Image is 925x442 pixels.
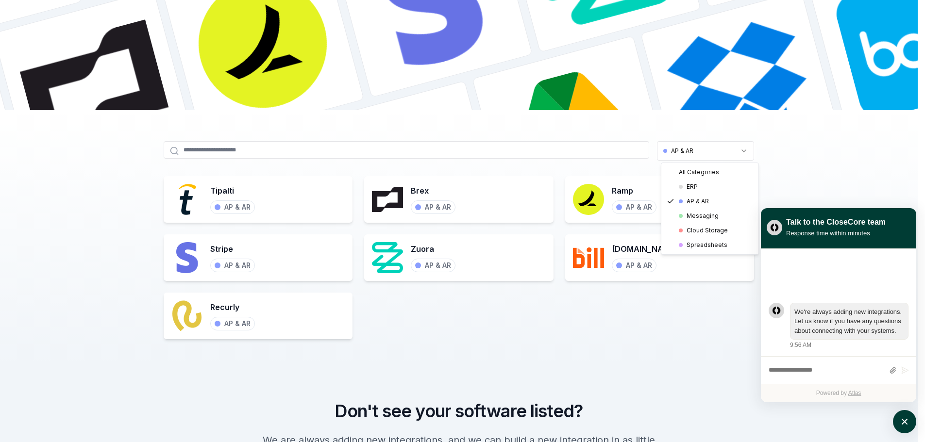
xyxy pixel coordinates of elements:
[679,168,719,177] span: All Categories
[761,384,916,402] div: Powered by
[687,197,709,206] span: AP & AR
[769,361,908,379] div: atlas-composer
[761,249,916,402] div: atlas-ticket
[687,241,727,249] span: Spreadsheets
[889,366,896,375] button: Attach files by clicking or dropping files here
[761,208,916,402] div: atlas-window
[848,390,861,396] a: Atlas
[786,228,886,238] div: Response time within minutes
[786,216,886,228] div: Talk to the CloseCore team
[790,303,908,350] div: Friday, September 5, 9:56 AM
[769,303,784,318] div: atlas-message-author-avatar
[790,341,811,349] div: 9:56 AM
[767,220,782,235] img: yblje5SQxOoZuw2TcITt_icon.png
[687,226,728,235] span: Cloud Storage
[687,182,698,191] span: ERP
[790,303,908,340] div: atlas-message-bubble
[687,212,719,220] span: Messaging
[794,307,904,336] div: atlas-message-text
[769,303,908,350] div: atlas-message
